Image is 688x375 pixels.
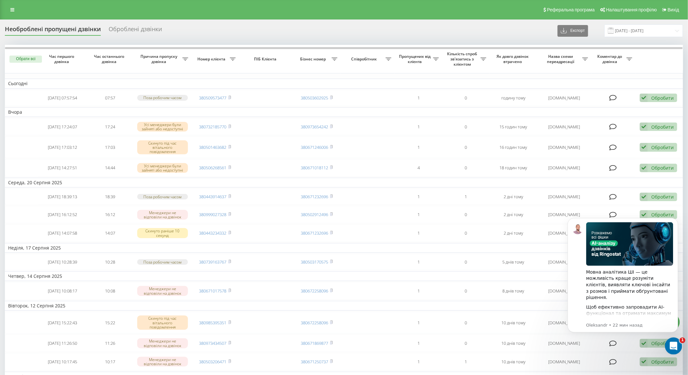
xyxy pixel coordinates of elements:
[199,340,227,346] a: 380973434507
[39,206,86,223] td: [DATE] 16:12:52
[537,206,591,223] td: [DOMAIN_NAME]
[86,159,134,176] td: 14:44
[395,189,442,205] td: 1
[651,95,674,101] div: Обробити
[39,118,86,136] td: [DATE] 17:24:07
[395,254,442,270] td: 1
[137,163,188,173] div: Усі менеджери були зайняті або недоступні
[39,282,86,300] td: [DATE] 10:08:17
[39,335,86,352] td: [DATE] 11:26:50
[86,335,134,352] td: 11:26
[86,206,134,223] td: 16:12
[301,230,328,236] a: 380671232696
[199,144,227,150] a: 380501463682
[297,57,332,62] span: Бізнес номер
[301,212,328,217] a: 380502912496
[537,189,591,205] td: [DOMAIN_NAME]
[301,259,328,265] a: 380503170575
[137,140,188,155] div: Скинуто під час вітального повідомлення
[606,7,657,12] span: Налаштування профілю
[395,312,442,333] td: 1
[86,118,134,136] td: 17:24
[668,7,679,12] span: Вихід
[490,159,537,176] td: 18 годин тому
[537,254,591,270] td: [DOMAIN_NAME]
[137,286,188,296] div: Менеджери не відповіли на дзвінок
[395,353,442,370] td: 1
[86,254,134,270] td: 10:28
[537,312,591,333] td: [DOMAIN_NAME]
[92,54,128,64] span: Час останнього дзвінка
[680,338,686,343] span: 1
[537,353,591,370] td: [DOMAIN_NAME]
[39,312,86,333] td: [DATE] 15:22:43
[199,359,227,365] a: 380503206471
[490,206,537,223] td: 2 дні тому
[39,90,86,106] td: [DATE] 07:57:54
[537,90,591,106] td: [DOMAIN_NAME]
[537,136,591,158] td: [DOMAIN_NAME]
[5,79,683,88] td: Сьогодні
[137,194,188,200] div: Поза робочим часом
[86,189,134,205] td: 18:39
[137,357,188,367] div: Менеджери не відповіли на дзвінок
[5,301,683,311] td: Вівторок, 12 Серпня 2025
[395,206,442,223] td: 1
[86,136,134,158] td: 17:03
[86,90,134,106] td: 07:57
[137,122,188,132] div: Усі менеджери були зайняті або недоступні
[537,335,591,352] td: [DOMAIN_NAME]
[395,90,442,106] td: 1
[490,225,537,242] td: 2 дні тому
[537,282,591,300] td: [DOMAIN_NAME]
[651,144,674,150] div: Обробити
[5,26,101,36] div: Необроблені пропущені дзвінки
[86,312,134,333] td: 15:22
[442,225,490,242] td: 0
[199,320,227,326] a: 380985395351
[301,124,328,130] a: 380973654242
[137,95,188,100] div: Поза робочим часом
[442,335,490,352] td: 0
[301,194,328,200] a: 380671232696
[199,212,227,217] a: 380999027328
[445,51,481,67] span: Кількість спроб зв'язатись з клієнтом
[490,118,537,136] td: 15 годин тому
[490,90,537,106] td: годину тому
[39,136,86,158] td: [DATE] 17:03:12
[39,159,86,176] td: [DATE] 14:27:51
[199,259,227,265] a: 380739163767
[195,57,230,62] span: Номер клієнта
[537,225,591,242] td: [DOMAIN_NAME]
[137,54,182,64] span: Причина пропуску дзвінка
[537,159,591,176] td: [DOMAIN_NAME]
[5,271,683,281] td: Четвер, 14 Серпня 2025
[39,353,86,370] td: [DATE] 10:17:45
[595,54,627,64] span: Коментар до дзвінка
[490,335,537,352] td: 10 днів тому
[86,282,134,300] td: 10:08
[86,353,134,370] td: 10:17
[5,107,683,117] td: Вчора
[442,282,490,300] td: 0
[490,189,537,205] td: 2 дні тому
[442,206,490,223] td: 0
[442,254,490,270] td: 0
[137,316,188,330] div: Скинуто під час вітального повідомлення
[301,320,328,326] a: 380672258096
[398,54,433,64] span: Пропущених від клієнта
[137,338,188,348] div: Менеджери не відповіли на дзвінок
[490,312,537,333] td: 10 днів тому
[301,95,328,101] a: 380503602925
[490,353,537,370] td: 10 днів тому
[109,26,162,36] div: Оброблені дзвінки
[44,54,81,64] span: Час першого дзвінка
[558,208,688,357] iframe: Intercom notifications сообщение
[651,165,674,171] div: Обробити
[301,359,328,365] a: 380671250737
[442,159,490,176] td: 0
[199,165,227,171] a: 380506268561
